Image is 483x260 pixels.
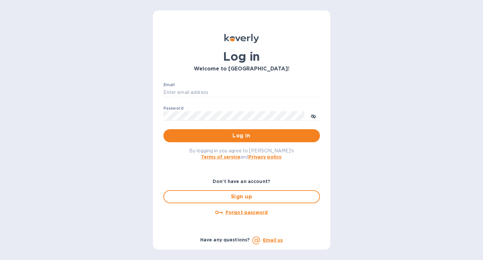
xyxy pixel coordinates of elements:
[163,190,320,203] button: Sign up
[224,34,259,43] img: Koverly
[200,237,250,242] b: Have any questions?
[163,50,320,63] h1: Log in
[307,109,320,122] button: toggle password visibility
[163,83,175,87] label: Email
[163,66,320,72] h3: Welcome to [GEOGRAPHIC_DATA]!
[226,210,268,215] u: Forgot password
[213,179,270,184] b: Don't have an account?
[163,129,320,142] button: Log in
[201,154,240,160] a: Terms of service
[263,237,283,243] a: Email us
[189,148,294,160] span: By logging in you agree to [PERSON_NAME]'s and .
[163,106,183,110] label: Password
[163,88,320,98] input: Enter email address
[169,193,314,201] span: Sign up
[249,154,281,160] a: Privacy policy
[169,132,315,140] span: Log in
